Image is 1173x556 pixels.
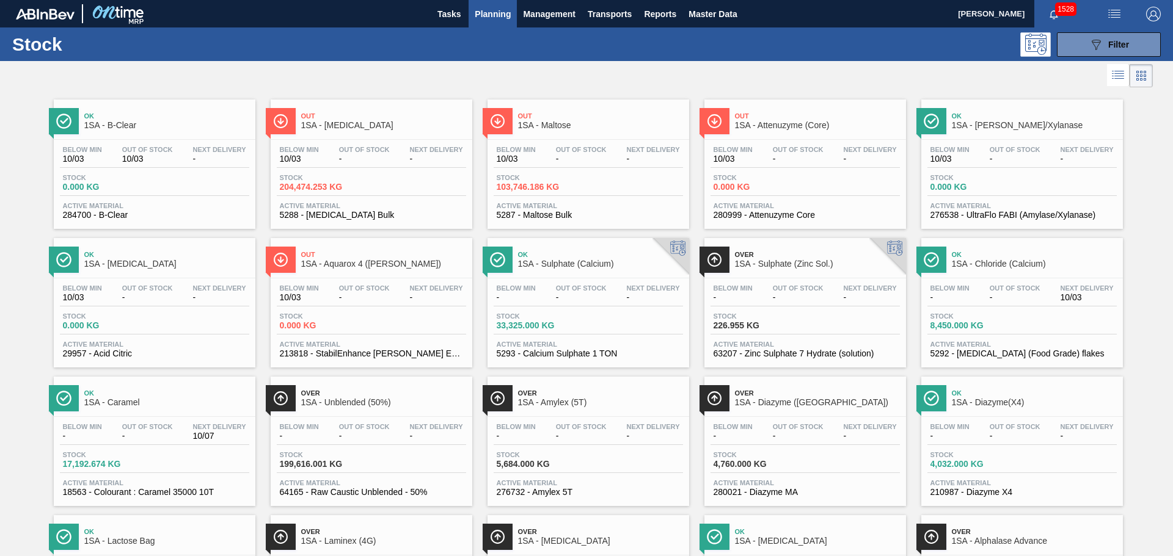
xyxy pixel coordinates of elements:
span: Out Of Stock [122,423,173,430]
span: - [497,431,536,441]
span: - [844,431,897,441]
span: - [339,431,390,441]
span: - [556,154,607,164]
a: ÍconeOk1SA - Chloride (Calcium)Below Min-Out Of Stock-Next Delivery10/03Stock8,450.000 KGActive M... [912,229,1129,367]
a: ÍconeOk1SA - B-ClearBelow Min10/03Out Of Stock10/03Next Delivery-Stock0.000 KGActive Material2847... [45,90,261,229]
span: - [410,431,463,441]
span: 29957 - Acid Citric [63,349,246,358]
span: 280021 - Diazyme MA [714,488,897,497]
span: - [627,154,680,164]
span: Stock [714,174,799,181]
span: 280999 - Attenuzyme Core [714,211,897,220]
span: Ok [952,389,1117,397]
span: 10/03 [497,154,536,164]
span: Out Of Stock [773,146,824,153]
span: 276732 - Amylex 5T [497,488,680,497]
span: Out [301,251,466,258]
span: - [627,293,680,302]
a: ÍconeOk1SA - CaramelBelow Min-Out Of Stock-Next Delivery10/07Stock17,192.674 KGActive Material185... [45,367,261,506]
span: Active Material [714,479,897,486]
a: ÍconeOut1SA - Attenuzyme (Core)Below Min10/03Out Of Stock-Next Delivery-Stock0.000 KGActive Mater... [695,90,912,229]
span: Below Min [280,423,319,430]
span: 0.000 KG [63,182,148,192]
span: Tasks [436,7,462,21]
span: - [122,293,173,302]
span: 1SA - Amylex (5T) [518,398,683,407]
span: 1SA - Diazyme(X4) [952,398,1117,407]
span: Below Min [63,423,102,430]
span: 1SA - Maltose [518,121,683,130]
span: Stock [714,451,799,458]
span: Active Material [497,341,680,348]
img: Ícone [56,529,71,544]
span: Over [735,251,900,258]
span: Next Delivery [193,284,246,292]
span: Active Material [280,202,463,209]
span: 1SA - Attenuzyme (Core) [735,121,900,130]
span: 10/03 [930,154,970,164]
span: - [556,293,607,302]
span: 1SA - Unblended (50%) [301,398,466,407]
button: Notifications [1034,5,1073,23]
span: Next Delivery [844,423,897,430]
span: Active Material [63,341,246,348]
span: Active Material [280,341,463,348]
a: ÍconeOk1SA - Diazyme(X4)Below Min-Out Of Stock-Next Delivery-Stock4,032.000 KGActive Material2109... [912,367,1129,506]
span: 1SA - Citric Acid [84,259,249,269]
span: 0.000 KG [930,182,1016,192]
span: 10/03 [63,293,102,302]
span: Below Min [497,423,536,430]
img: Ícone [490,529,505,544]
span: Over [301,528,466,535]
span: 213818 - StabilEnhance Rosemary Extract [280,349,463,358]
span: Stock [63,312,148,320]
span: Reports [644,7,676,21]
span: - [627,431,680,441]
span: 1SA - Lactic Acid [735,536,900,546]
span: - [714,431,753,441]
span: - [714,293,753,302]
span: Out Of Stock [990,146,1040,153]
span: 5293 - Calcium Sulphate 1 TON [497,349,680,358]
img: Ícone [924,252,939,267]
img: Ícone [273,252,288,267]
span: Ok [735,528,900,535]
span: 17,192.674 KG [63,460,148,469]
span: Planning [475,7,511,21]
span: Master Data [689,7,737,21]
span: - [193,154,246,164]
span: Next Delivery [410,284,463,292]
span: Over [952,528,1117,535]
span: Ok [952,251,1117,258]
span: Stock [930,451,1016,458]
a: ÍconeOver1SA - Amylex (5T)Below Min-Out Of Stock-Next Delivery-Stock5,684.000 KGActive Material27... [478,367,695,506]
span: - [1061,431,1114,441]
span: - [410,154,463,164]
img: Ícone [273,529,288,544]
span: Ok [84,389,249,397]
span: Over [735,389,900,397]
span: Below Min [930,423,970,430]
span: 33,325.000 KG [497,321,582,330]
span: Out Of Stock [556,423,607,430]
span: 1SA - Laminex (4G) [301,536,466,546]
span: Out Of Stock [773,284,824,292]
span: 5292 - Calcium Chloride (Food Grade) flakes [930,349,1114,358]
span: Below Min [497,146,536,153]
img: Ícone [924,114,939,129]
span: 8,450.000 KG [930,321,1016,330]
a: ÍconeOk1SA - [PERSON_NAME]/XylanaseBelow Min10/03Out Of Stock-Next Delivery-Stock0.000 KGActive M... [912,90,1129,229]
span: 1SA - Amylase/Xylanase [952,121,1117,130]
span: 10/03 [63,154,102,164]
span: 10/03 [280,293,319,302]
span: Next Delivery [193,146,246,153]
span: - [930,431,970,441]
span: 1SA - Aquarox 4 (Rosemary) [301,259,466,269]
span: 1SA - Caramel [84,398,249,407]
span: Active Material [930,341,1114,348]
span: 199,616.001 KG [280,460,365,469]
div: Programming: no user selected [1020,32,1051,57]
span: Stock [714,312,799,320]
span: Stock [497,451,582,458]
img: Ícone [707,391,722,406]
